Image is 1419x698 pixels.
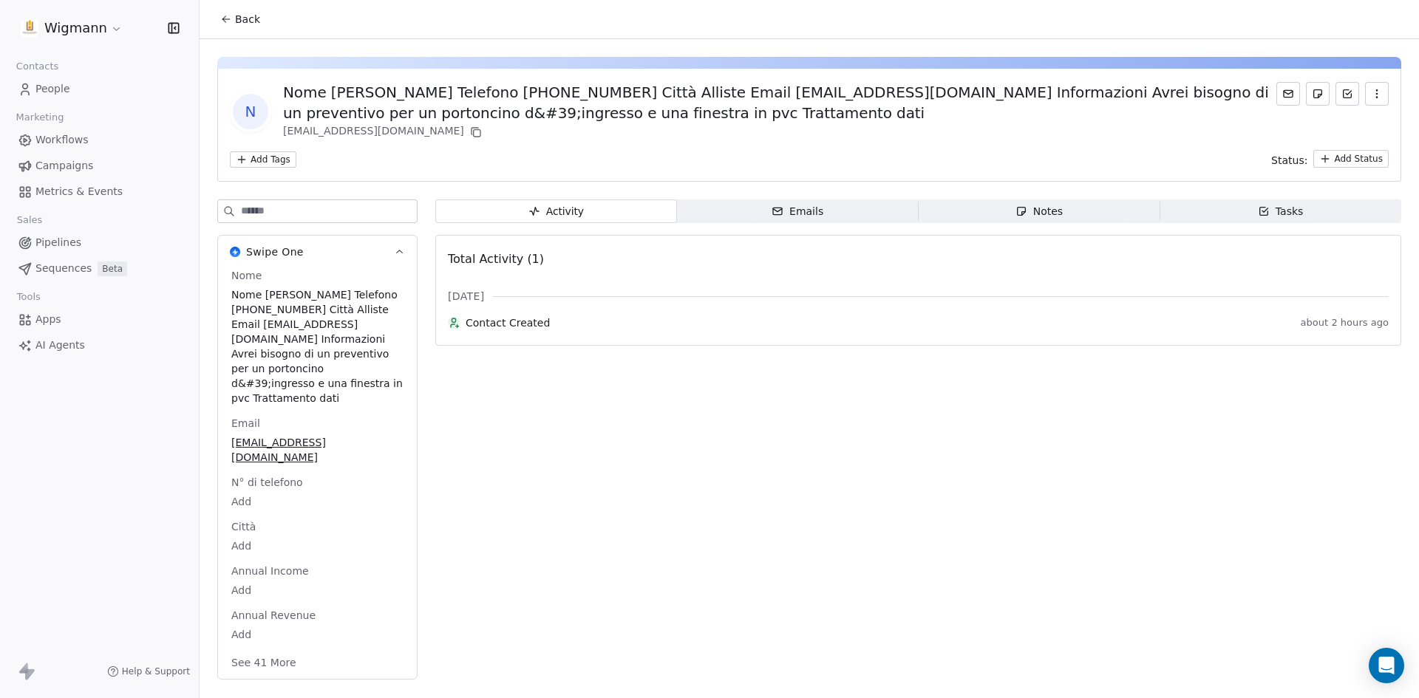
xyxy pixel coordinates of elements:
a: Campaigns [12,154,187,178]
div: Open Intercom Messenger [1369,648,1404,683]
span: Tools [10,286,47,308]
span: Add [231,627,404,642]
span: [EMAIL_ADDRESS][DOMAIN_NAME] [231,435,404,465]
div: Nome [PERSON_NAME] Telefono [PHONE_NUMBER] Città Alliste Email [EMAIL_ADDRESS][DOMAIN_NAME] Infor... [283,82,1276,123]
span: Status: [1271,153,1307,168]
span: Metrics & Events [35,184,123,199]
span: Città [228,519,259,534]
a: Metrics & Events [12,179,187,204]
span: Workflows [35,132,89,148]
span: Marketing [10,106,70,129]
span: Add [231,494,404,509]
div: Notes [1015,204,1063,219]
span: Back [235,12,260,27]
button: Swipe OneSwipe One [218,236,417,268]
span: Contact Created [466,315,1295,330]
a: SequencesBeta [12,256,187,281]
span: [DATE] [448,289,484,304]
img: 1630668995401.jpeg [21,19,38,37]
a: Help & Support [107,666,190,677]
span: Pipelines [35,235,81,250]
div: Swipe OneSwipe One [218,268,417,679]
span: AI Agents [35,338,85,353]
button: Add Status [1313,150,1389,168]
div: Emails [772,204,823,219]
span: Beta [98,261,127,276]
a: Apps [12,307,187,332]
span: Nome [PERSON_NAME] Telefono [PHONE_NUMBER] Città Alliste Email [EMAIL_ADDRESS][DOMAIN_NAME] Infor... [231,287,404,406]
a: Workflows [12,128,187,152]
span: Swipe One [246,244,304,259]
span: Add [231,538,404,553]
span: Add [231,583,404,598]
button: Back [211,6,269,32]
button: See 41 More [222,649,305,676]
span: Total Activity (1) [448,252,544,266]
span: Email [228,416,263,431]
span: about 2 hours ago [1301,317,1389,329]
span: Wigmann [44,18,107,38]
span: Nome [228,268,265,283]
span: Contacts [10,55,65,78]
span: N° di telefono [228,475,306,490]
span: N [233,94,268,129]
button: Add Tags [230,151,296,168]
img: Swipe One [230,247,240,257]
span: Campaigns [35,158,93,174]
button: Wigmann [18,16,126,41]
div: [EMAIL_ADDRESS][DOMAIN_NAME] [283,123,1276,141]
div: Tasks [1258,204,1304,219]
span: Sequences [35,261,92,276]
a: People [12,77,187,101]
span: People [35,81,70,97]
span: Annual Income [228,564,312,578]
span: Sales [10,209,49,231]
span: Apps [35,312,61,327]
a: AI Agents [12,333,187,357]
span: Help & Support [122,666,190,677]
span: Annual Revenue [228,608,319,623]
a: Pipelines [12,230,187,255]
